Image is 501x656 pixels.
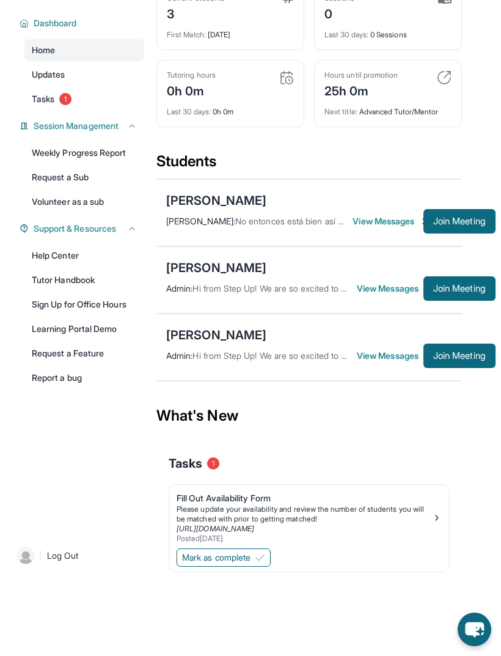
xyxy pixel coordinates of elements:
a: Tutor Handbook [24,269,144,291]
span: Mark as complete [182,551,250,564]
span: Tasks [169,455,202,472]
div: Please update your availability and review the number of students you will be matched with prior ... [177,504,432,524]
div: Posted [DATE] [177,534,432,544]
span: Session Management [34,120,119,132]
span: Admin : [166,283,192,293]
a: Weekly Progress Report [24,142,144,164]
div: [DATE] [167,23,294,40]
span: Updates [32,68,65,81]
div: Hours until promotion [324,70,398,80]
div: 0h 0m [167,100,294,117]
span: 1 [207,457,219,470]
span: Log Out [47,550,79,562]
span: No entonces está bien así mejor [235,216,360,226]
a: Help Center [24,245,144,267]
button: Mark as complete [177,548,271,567]
a: Home [24,39,144,61]
a: Updates [24,64,144,86]
div: [PERSON_NAME] [166,259,266,276]
div: What's New [156,389,462,443]
button: chat-button [458,613,491,646]
div: Fill Out Availability Form [177,492,432,504]
button: Dashboard [29,17,137,29]
a: Sign Up for Office Hours [24,293,144,315]
img: card [279,70,294,85]
span: Join Meeting [433,285,486,292]
div: Advanced Tutor/Mentor [324,100,452,117]
span: View Messages [353,215,423,227]
button: Join Meeting [423,276,496,301]
span: [PERSON_NAME] : [166,216,235,226]
span: Home [32,44,55,56]
span: Last 30 days : [324,30,368,39]
a: Volunteer as a sub [24,191,144,213]
span: View Messages [357,350,423,362]
span: | [39,548,42,563]
div: Students [156,152,462,179]
span: Join Meeting [433,352,486,359]
a: [URL][DOMAIN_NAME] [177,524,254,533]
div: Tutoring hours [167,70,216,80]
div: 0h 0m [167,80,216,100]
span: 1 [59,93,71,105]
a: Request a Sub [24,166,144,188]
div: [PERSON_NAME] [166,192,266,209]
div: [PERSON_NAME] [166,326,266,344]
a: Tasks1 [24,88,144,110]
span: Admin : [166,350,192,361]
div: 3 [167,3,225,23]
div: 0 Sessions [324,23,452,40]
span: First Match : [167,30,206,39]
span: Support & Resources [34,223,116,235]
a: Learning Portal Demo [24,318,144,340]
span: View Messages [357,282,423,295]
a: Report a bug [24,367,144,389]
a: Request a Feature [24,342,144,364]
span: Tasks [32,93,54,105]
a: Fill Out Availability FormPlease update your availability and review the number of students you w... [169,485,449,546]
img: user-img [17,547,34,564]
button: Join Meeting [423,209,496,234]
button: Join Meeting [423,344,496,368]
div: 0 [324,3,355,23]
span: Next title : [324,107,357,116]
button: Support & Resources [29,223,137,235]
span: Dashboard [34,17,77,29]
div: 25h 0m [324,80,398,100]
span: Join Meeting [433,218,486,225]
img: card [437,70,452,85]
img: Mark as complete [255,553,265,562]
button: Session Management [29,120,137,132]
a: |Log Out [12,542,144,569]
span: Last 30 days : [167,107,211,116]
img: Chevron-Right [419,216,429,226]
